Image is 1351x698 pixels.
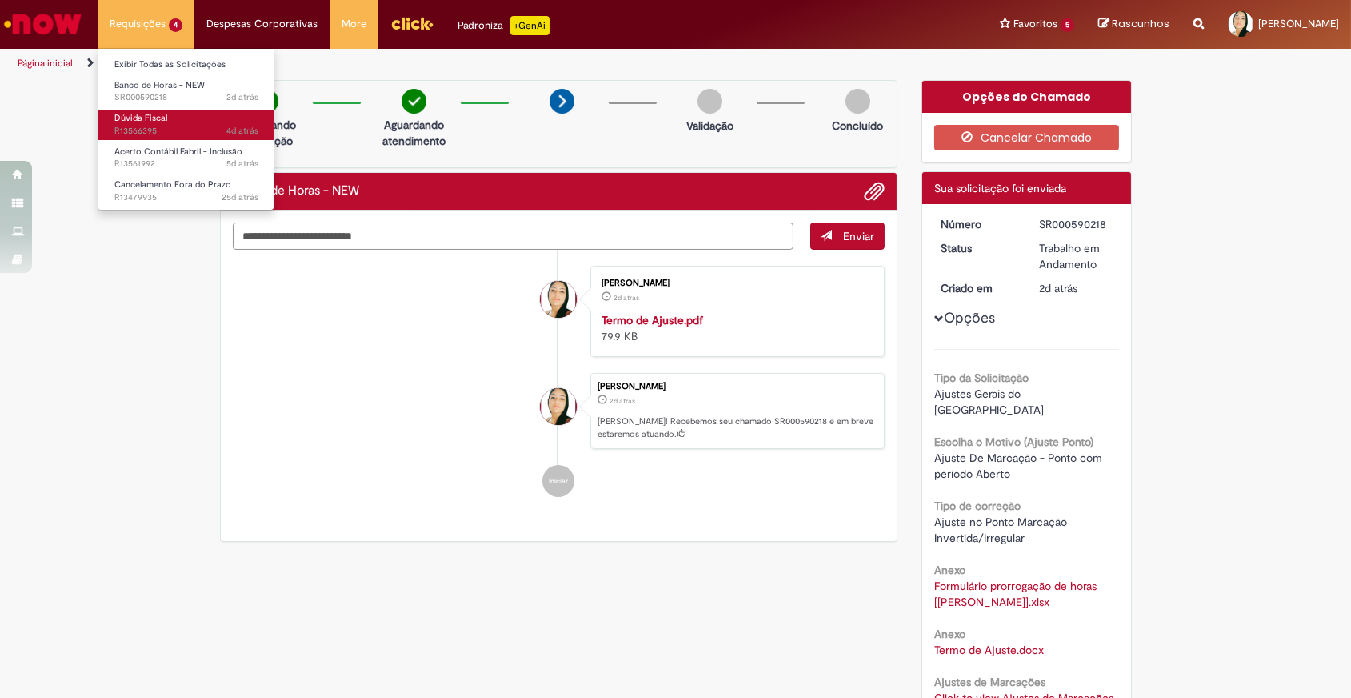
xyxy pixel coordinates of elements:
[12,49,889,78] ul: Trilhas de página
[934,515,1070,545] span: Ajuste no Ponto Marcação Invertida/Irregular
[226,91,258,103] time: 27/09/2025 10:17:35
[929,216,1027,232] dt: Número
[1039,216,1113,232] div: SR000590218
[934,627,965,641] b: Anexo
[114,91,258,104] span: SR000590218
[934,451,1105,481] span: Ajuste De Marcação - Ponto com período Aberto
[1039,281,1077,295] time: 27/09/2025 10:17:25
[610,396,635,406] time: 27/09/2025 10:17:25
[98,176,274,206] a: Aberto R13479935 : Cancelamento Fora do Prazo
[390,11,434,35] img: click_logo_yellow_360x200.png
[114,146,242,158] span: Acerto Contábil Fabril - Inclusão
[226,125,258,137] span: 4d atrás
[610,396,635,406] span: 2d atrás
[614,293,639,303] span: 2d atrás
[2,8,84,40] img: ServiceNow
[169,18,182,32] span: 4
[540,281,577,318] div: Eveniziele Rodrigues Da Silva
[18,57,73,70] a: Página inicial
[233,223,794,250] textarea: Digite sua mensagem aqui...
[458,16,550,35] div: Padroniza
[602,312,868,344] div: 79.9 KB
[922,81,1131,113] div: Opções do Chamado
[222,191,258,203] span: 25d atrás
[233,184,360,199] h2: Banco de Horas - NEW Histórico de tíquete
[550,89,574,114] img: arrow-next.png
[98,56,274,74] a: Exibir Todas as Solicitações
[1039,240,1113,272] div: Trabalho em Andamento
[98,143,274,173] a: Aberto R13561992 : Acerto Contábil Fabril - Inclusão
[222,191,258,203] time: 04/09/2025 10:11:30
[697,89,722,114] img: img-circle-grey.png
[598,415,876,440] p: [PERSON_NAME]! Recebemos seu chamado SR000590218 e em breve estaremos atuando.
[1061,18,1074,32] span: 5
[1039,281,1077,295] span: 2d atrás
[934,499,1021,513] b: Tipo de correção
[934,675,1045,689] b: Ajustes de Marcações
[1258,17,1339,30] span: [PERSON_NAME]
[602,313,703,327] a: Termo de Ajuste.pdf
[934,181,1066,195] span: Sua solicitação foi enviada
[114,125,258,138] span: R13566395
[114,112,167,124] span: Dúvida Fiscal
[110,16,166,32] span: Requisições
[114,179,231,191] span: Cancelamento Fora do Prazo
[686,118,733,134] p: Validação
[929,240,1027,256] dt: Status
[114,79,205,91] span: Banco de Horas - NEW
[206,16,318,32] span: Despesas Corporativas
[510,16,550,35] p: +GenAi
[114,191,258,204] span: R13479935
[810,223,885,250] button: Enviar
[934,563,965,577] b: Anexo
[375,117,453,149] p: Aguardando atendimento
[929,280,1027,296] dt: Criado em
[233,373,885,450] li: Eveniziele Rodrigues Da Silva
[226,158,258,170] time: 24/09/2025 10:11:05
[843,229,874,243] span: Enviar
[832,118,883,134] p: Concluído
[226,158,258,170] span: 5d atrás
[1013,16,1057,32] span: Favoritos
[864,181,885,202] button: Adicionar anexos
[342,16,366,32] span: More
[226,91,258,103] span: 2d atrás
[1112,16,1169,31] span: Rascunhos
[934,387,1044,417] span: Ajustes Gerais do [GEOGRAPHIC_DATA]
[934,125,1119,150] button: Cancelar Chamado
[934,643,1044,657] a: Download de Termo de Ajuste.docx
[98,110,274,139] a: Aberto R13566395 : Dúvida Fiscal
[98,48,274,211] ul: Requisições
[540,388,577,425] div: Eveniziele Rodrigues Da Silva
[98,77,274,106] a: Aberto SR000590218 : Banco de Horas - NEW
[114,158,258,170] span: R13561992
[1098,17,1169,32] a: Rascunhos
[934,371,1029,385] b: Tipo da Solicitação
[1039,280,1113,296] div: 27/09/2025 10:17:25
[614,293,639,303] time: 27/09/2025 10:17:22
[934,435,1093,449] b: Escolha o Motivo (Ajuste Ponto)
[402,89,426,114] img: check-circle-green.png
[845,89,870,114] img: img-circle-grey.png
[602,279,868,288] div: [PERSON_NAME]
[233,250,885,514] ul: Histórico de tíquete
[934,579,1100,609] a: Download de Formulário prorrogação de horas [Jornada dobrada].xlsx
[598,382,876,391] div: [PERSON_NAME]
[226,125,258,137] time: 25/09/2025 12:16:28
